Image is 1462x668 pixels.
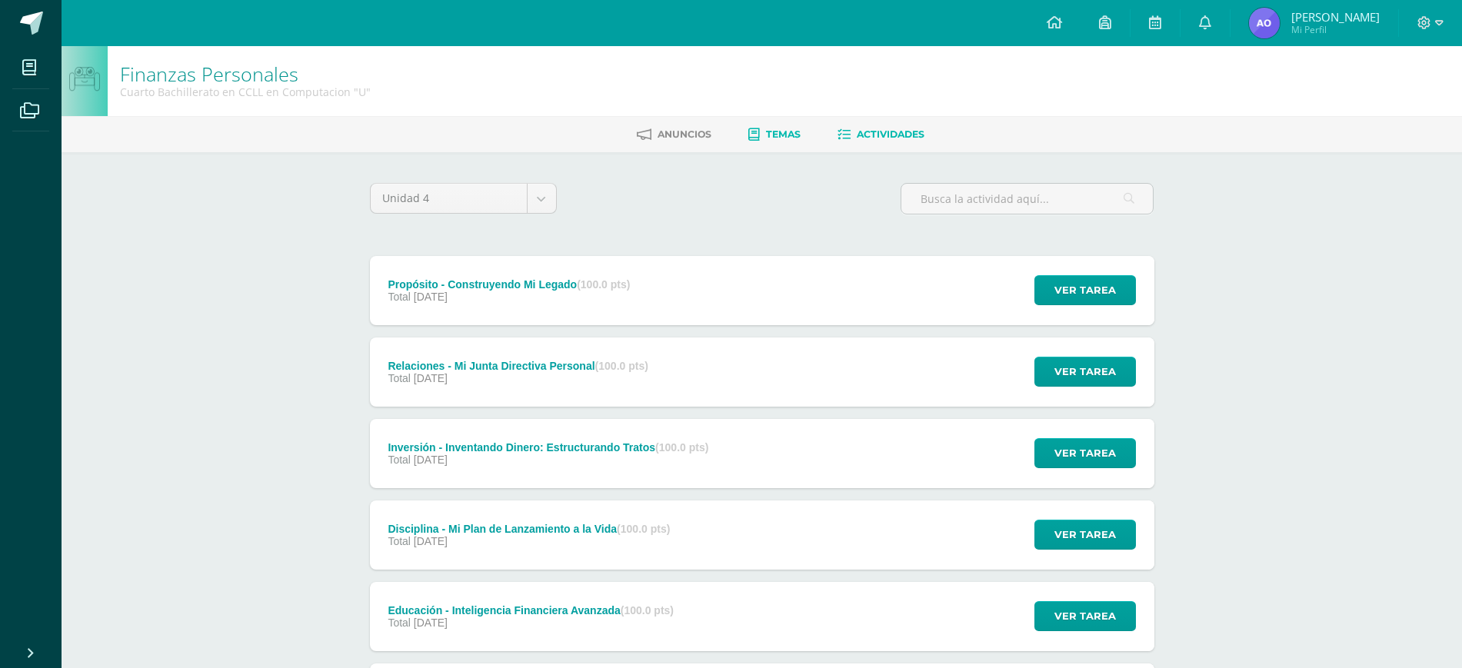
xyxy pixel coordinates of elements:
[1034,438,1136,468] button: Ver tarea
[595,360,648,372] strong: (100.0 pts)
[414,454,448,466] span: [DATE]
[1249,8,1280,38] img: 429b44335496247a7f21bc3e38013c17.png
[388,604,674,616] div: Educación - Inteligencia Financiera Avanzada
[621,604,674,616] strong: (100.0 pts)
[1054,520,1116,549] span: Ver tarea
[766,128,801,140] span: Temas
[69,67,99,91] img: bot1.png
[1034,275,1136,305] button: Ver tarea
[1291,9,1380,25] span: [PERSON_NAME]
[1054,439,1116,467] span: Ver tarea
[1034,601,1136,631] button: Ver tarea
[388,441,708,454] div: Inversión - Inventando Dinero: Estructurando Tratos
[388,523,670,535] div: Disciplina - Mi Plan de Lanzamiento a la Vida
[120,63,371,85] h1: Finanzas Personales
[1034,357,1136,387] button: Ver tarea
[414,616,448,629] span: [DATE]
[748,122,801,147] a: Temas
[414,372,448,384] span: [DATE]
[120,61,298,87] a: Finanzas Personales
[382,184,515,213] span: Unidad 4
[388,278,630,291] div: Propósito - Construyendo Mi Legado
[388,454,411,466] span: Total
[901,184,1153,214] input: Busca la actividad aquí...
[1054,357,1116,386] span: Ver tarea
[371,184,556,213] a: Unidad 4
[658,128,711,140] span: Anuncios
[388,291,411,303] span: Total
[414,291,448,303] span: [DATE]
[1054,602,1116,630] span: Ver tarea
[1034,520,1136,550] button: Ver tarea
[1054,276,1116,304] span: Ver tarea
[857,128,924,140] span: Actividades
[617,523,670,535] strong: (100.0 pts)
[637,122,711,147] a: Anuncios
[577,278,630,291] strong: (100.0 pts)
[838,122,924,147] a: Actividades
[388,616,411,629] span: Total
[120,85,371,99] div: Cuarto Bachillerato en CCLL en Computacion 'U'
[414,535,448,547] span: [DATE]
[1291,23,1380,36] span: Mi Perfil
[655,441,708,454] strong: (100.0 pts)
[388,535,411,547] span: Total
[388,372,411,384] span: Total
[388,360,648,372] div: Relaciones - Mi Junta Directiva Personal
